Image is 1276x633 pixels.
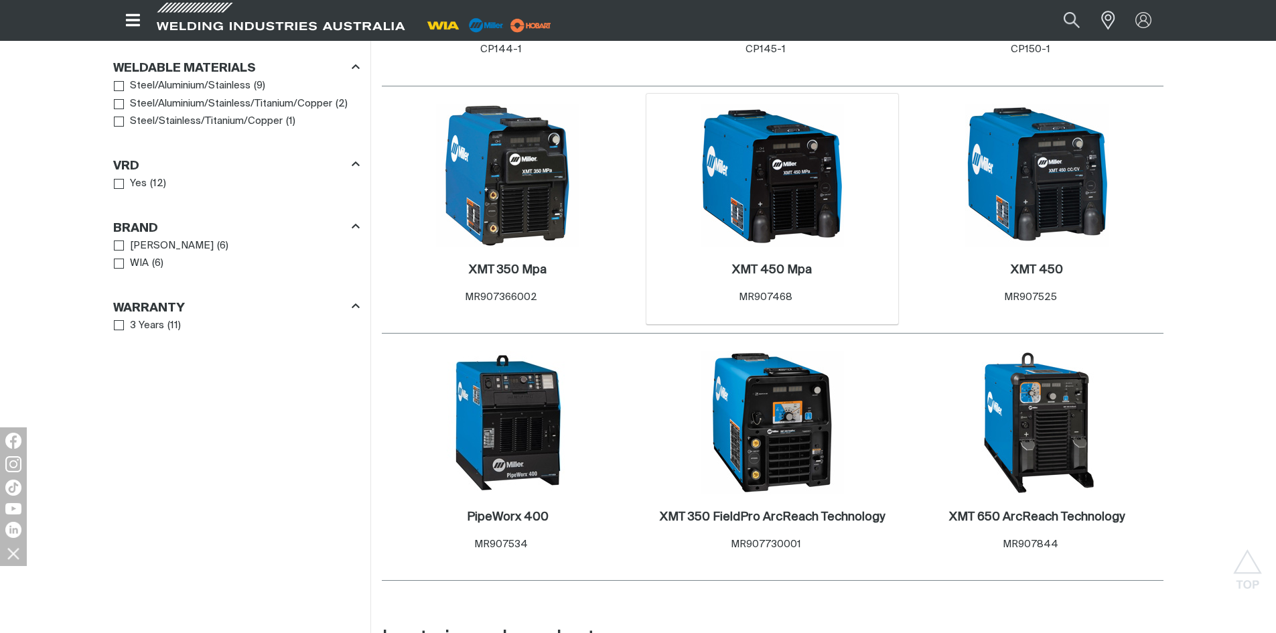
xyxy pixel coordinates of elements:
span: Yes [130,176,147,192]
h3: Brand [113,221,158,236]
a: PipeWorx 400 [467,510,549,525]
img: PipeWorx 400 [436,351,579,494]
span: Steel/Aluminium/Stainless/Titanium/Copper [130,96,332,112]
img: LinkedIn [5,522,21,538]
span: 3 Years [130,318,164,334]
span: MR907844 [1003,539,1058,549]
ul: Weldable Materials [114,77,359,131]
span: MR907468 [739,292,792,302]
h2: PipeWorx 400 [467,511,549,523]
h2: XMT 650 ArcReach Technology [949,511,1125,523]
img: XMT 450 [965,104,1109,247]
span: Steel/Aluminium/Stainless [130,78,251,94]
img: hide socials [2,542,25,565]
ul: Brand [114,237,359,273]
span: MR907730001 [731,539,801,549]
span: WIA [130,256,149,271]
span: CP150-1 [1011,44,1050,54]
div: VRD [113,156,360,174]
a: [PERSON_NAME] [114,237,214,255]
img: XMT 650 ArcReach Technology [965,351,1109,494]
a: Steel/Aluminium/Stainless/Titanium/Copper [114,95,333,113]
span: CP145-1 [746,44,786,54]
span: MR907534 [474,539,528,549]
img: Instagram [5,456,21,472]
span: ( 9 ) [254,78,265,94]
span: Steel/Stainless/Titanium/Copper [130,114,283,129]
div: Brand [113,218,360,236]
a: Steel/Stainless/Titanium/Copper [114,113,283,131]
span: CP144-1 [480,44,522,54]
span: ( 1 ) [286,114,295,129]
a: Yes [114,175,147,193]
span: [PERSON_NAME] [130,238,214,254]
div: Warranty [113,298,360,316]
a: XMT 350 FieldPro ArcReach Technology [660,510,885,525]
span: ( 6 ) [152,256,163,271]
h3: VRD [113,159,139,174]
span: ( 2 ) [336,96,348,112]
span: MR907525 [1004,292,1057,302]
span: ( 12 ) [150,176,166,192]
a: miller [506,20,555,30]
a: WIA [114,255,149,273]
h2: XMT 450 Mpa [732,264,812,276]
input: Product name or item number... [1032,5,1094,36]
a: Steel/Aluminium/Stainless [114,77,251,95]
a: XMT 350 Mpa [469,263,547,278]
span: ( 6 ) [217,238,228,254]
span: ( 11 ) [167,318,181,334]
h2: XMT 450 [1011,264,1063,276]
img: XMT 450 Mpa [701,104,844,247]
a: XMT 450 Mpa [732,263,812,278]
h3: Weldable Materials [113,61,256,76]
ul: VRD [114,175,359,193]
ul: Warranty [114,317,359,335]
span: MR907366002 [465,292,537,302]
img: XMT 350 Mpa [436,104,579,247]
img: Facebook [5,433,21,449]
a: XMT 450 [1011,263,1063,278]
div: Weldable Materials [113,59,360,77]
img: miller [506,15,555,36]
h2: XMT 350 FieldPro ArcReach Technology [660,511,885,523]
button: Scroll to top [1232,549,1263,579]
h2: XMT 350 Mpa [469,264,547,276]
a: 3 Years [114,317,165,335]
img: XMT 350 FieldPro ArcReach Technology [701,351,844,494]
button: Search products [1049,5,1094,36]
img: TikTok [5,480,21,496]
img: YouTube [5,503,21,514]
h3: Warranty [113,301,185,316]
a: XMT 650 ArcReach Technology [949,510,1125,525]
